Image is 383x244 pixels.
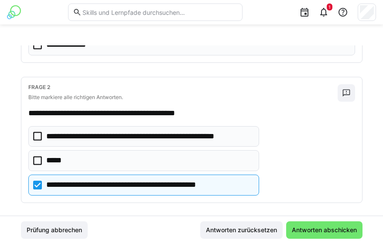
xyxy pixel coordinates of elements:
[25,226,83,234] span: Prüfung abbrechen
[200,221,283,239] button: Antworten zurücksetzen
[28,84,338,90] h4: Frage 2
[28,94,338,101] p: Bitte markiere alle richtigen Antworten.
[82,8,238,16] input: Skills und Lernpfade durchsuchen…
[205,226,278,234] span: Antworten zurücksetzen
[328,4,331,10] span: 1
[286,221,362,239] button: Antworten abschicken
[291,226,358,234] span: Antworten abschicken
[21,221,88,239] button: Prüfung abbrechen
